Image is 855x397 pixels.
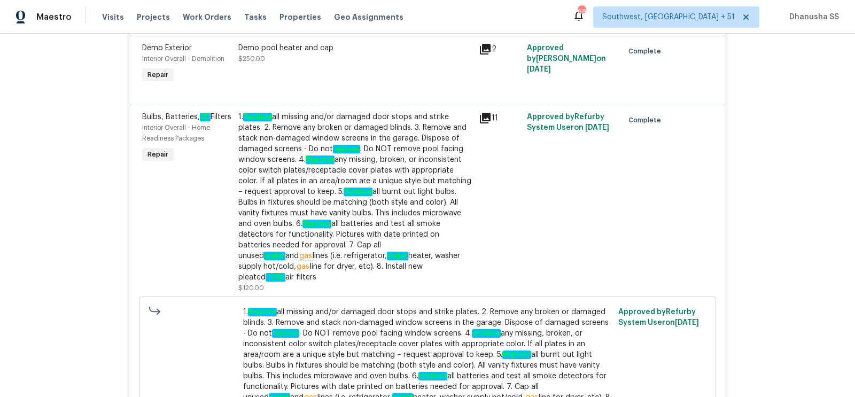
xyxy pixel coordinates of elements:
span: Work Orders [183,12,231,22]
span: Properties [279,12,321,22]
span: Southwest, [GEOGRAPHIC_DATA] + 51 [602,12,735,22]
em: Replace [306,155,335,164]
em: AC [200,113,211,121]
span: Maestro [36,12,72,22]
span: $120.00 [238,285,264,291]
em: replace [272,329,299,338]
span: Demo Exterior [142,44,192,52]
em: Replace [243,113,272,121]
span: [DATE] [585,124,609,131]
em: Replace [344,188,372,196]
span: Bulbs, Batteries, Filters [142,113,231,121]
em: Replace [302,220,331,228]
em: gas [299,252,313,260]
em: gas [296,262,310,271]
div: 2 [479,43,520,56]
span: Interior Overall - Demolition [142,56,224,62]
em: HVAC [266,273,285,282]
span: Geo Assignments [334,12,403,22]
span: Complete [628,115,665,126]
em: replace [333,145,360,153]
span: [DATE] [527,66,551,73]
span: Repair [143,69,173,80]
span: [DATE] [675,319,699,326]
span: Visits [102,12,124,22]
div: Demo pool heater and cap [238,43,472,53]
em: Replace [418,372,447,380]
span: Approved by [PERSON_NAME] on [527,44,606,73]
span: $250.00 [238,56,265,62]
span: Dhanusha SS [785,12,839,22]
span: Repair [143,149,173,160]
em: water [387,252,408,260]
em: water [264,252,285,260]
span: Tasks [244,13,267,21]
span: Complete [628,46,665,57]
span: Approved by Refurby System User on [527,113,609,131]
span: Projects [137,12,170,22]
div: 1. all missing and/or damaged door stops and strike plates. 2. Remove any broken or damaged blind... [238,112,472,283]
div: 11 [479,112,520,124]
span: Interior Overall - Home Readiness Packages [142,124,210,142]
span: Approved by Refurby System User on [618,308,699,326]
em: Replace [472,329,501,338]
em: Replace [248,308,277,316]
div: 680 [578,6,585,17]
em: Replace [502,351,531,359]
